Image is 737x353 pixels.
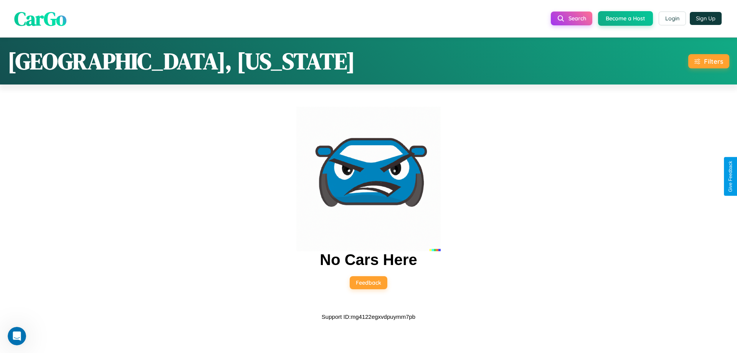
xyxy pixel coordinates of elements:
button: Sign Up [690,12,722,25]
span: Search [568,15,586,22]
img: car [296,107,441,251]
div: Give Feedback [728,161,733,192]
button: Filters [688,54,729,68]
button: Search [551,12,592,25]
span: CarGo [14,5,66,31]
h2: No Cars Here [320,251,417,268]
iframe: Intercom live chat [8,327,26,345]
h1: [GEOGRAPHIC_DATA], [US_STATE] [8,45,355,77]
div: Filters [704,57,723,65]
button: Become a Host [598,11,653,26]
button: Feedback [350,276,387,289]
button: Login [659,12,686,25]
p: Support ID: mg4122egxvdpuymm7pb [322,312,415,322]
